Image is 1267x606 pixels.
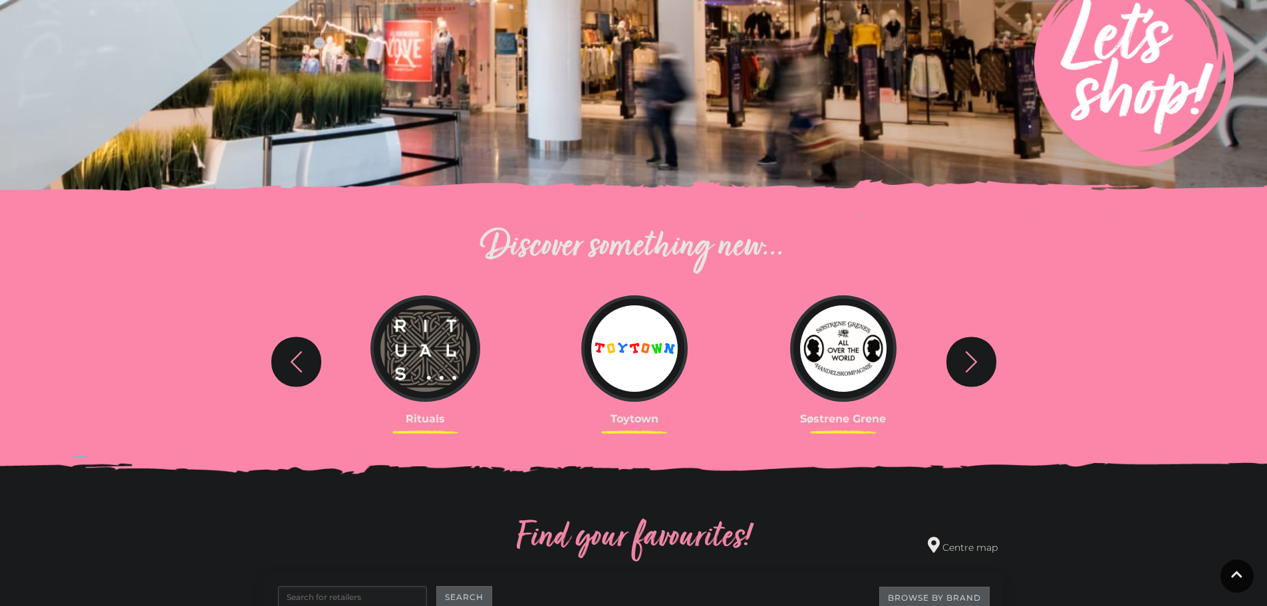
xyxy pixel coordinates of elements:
[331,412,520,425] h3: Rituals
[391,517,877,559] h2: Find your favourites!
[331,295,520,425] a: Rituals
[540,295,729,425] a: Toytown
[928,537,998,555] a: Centre map
[749,295,938,425] a: Søstrene Grene
[749,412,938,425] h3: Søstrene Grene
[265,226,1003,269] h2: Discover something new...
[540,412,729,425] h3: Toytown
